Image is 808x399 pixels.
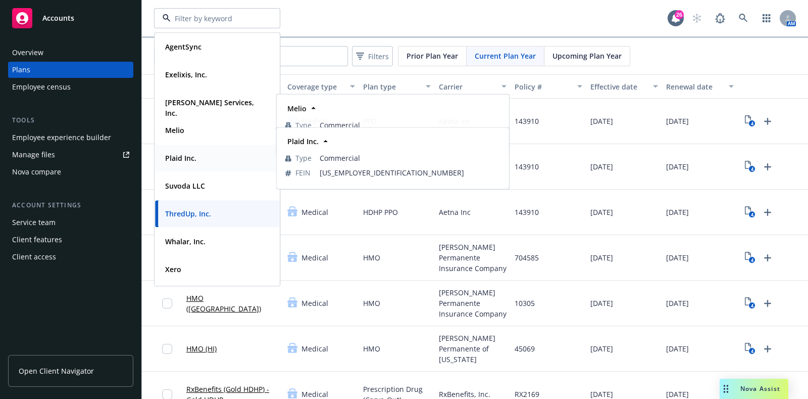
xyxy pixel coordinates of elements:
[742,204,758,220] a: View Plan Documents
[750,348,753,354] text: 4
[8,249,133,265] a: Client access
[511,74,586,99] button: Policy #
[287,104,307,113] strong: Melio
[710,8,730,28] a: Report a Bug
[295,120,312,130] span: Type
[42,14,74,22] span: Accounts
[12,79,71,95] div: Employee census
[590,81,647,92] div: Effective date
[590,298,613,308] span: [DATE]
[165,42,201,52] strong: AgentSync
[475,51,536,61] span: Current Plan Year
[742,250,758,266] a: View Plan Documents
[760,204,776,220] a: Upload Plan Documents
[742,159,758,175] a: View Plan Documents
[165,153,196,163] strong: Plaid Inc.
[720,379,732,399] div: Drag to move
[8,4,133,32] a: Accounts
[733,8,753,28] a: Search
[515,161,539,172] span: 143910
[283,74,359,99] button: Coverage type
[320,120,500,130] span: Commercial
[363,343,380,354] span: HMO
[515,207,539,217] span: 143910
[435,74,511,99] button: Carrier
[287,137,319,146] strong: Plaid Inc.
[301,298,328,308] span: Medical
[586,74,662,99] button: Effective date
[363,81,420,92] div: Plan type
[8,129,133,146] a: Employee experience builder
[439,207,471,217] span: Aetna Inc
[165,237,206,246] strong: Whalar, Inc.
[8,232,133,248] a: Client features
[590,343,613,354] span: [DATE]
[590,207,613,217] span: [DATE]
[515,81,571,92] div: Policy #
[19,366,94,376] span: Open Client Navigator
[662,74,738,99] button: Renewal date
[165,125,184,135] strong: Melio
[8,147,133,163] a: Manage files
[162,344,172,354] input: Toggle Row Selected
[171,13,260,24] input: Filter by keyword
[760,250,776,266] a: Upload Plan Documents
[760,159,776,175] a: Upload Plan Documents
[368,51,389,62] span: Filters
[687,8,707,28] a: Start snowing
[8,214,133,231] a: Service team
[295,167,311,178] span: FEIN
[666,252,689,263] span: [DATE]
[295,153,312,163] span: Type
[301,207,328,217] span: Medical
[590,161,613,172] span: [DATE]
[590,252,613,263] span: [DATE]
[301,343,328,354] span: Medical
[12,62,30,78] div: Plans
[363,207,398,217] span: HDHP PPO
[666,298,689,308] span: [DATE]
[760,113,776,129] a: Upload Plan Documents
[742,341,758,357] a: View Plan Documents
[666,161,689,172] span: [DATE]
[675,10,684,19] div: 26
[8,45,133,61] a: Overview
[12,214,56,231] div: Service team
[8,115,133,125] div: Tools
[760,295,776,312] a: Upload Plan Documents
[590,116,613,126] span: [DATE]
[666,207,689,217] span: [DATE]
[8,200,133,210] div: Account settings
[186,343,217,354] a: HMO (HI)
[162,298,172,308] input: Toggle Row Selected
[12,147,55,163] div: Manage files
[186,293,279,314] a: HMO ([GEOGRAPHIC_DATA])
[742,113,758,129] a: View Plan Documents
[666,343,689,354] span: [DATE]
[165,209,211,218] strong: ThredUp, Inc.
[439,242,507,274] span: [PERSON_NAME] Permanente Insurance Company
[320,167,500,178] span: [US_EMPLOYER_IDENTIFICATION_NUMBER]
[165,98,254,118] strong: [PERSON_NAME] Services, Inc.
[439,81,495,92] div: Carrier
[354,49,391,64] span: Filters
[359,74,435,99] button: Plan type
[301,252,328,263] span: Medical
[165,264,181,274] strong: Xero
[12,232,62,248] div: Client features
[407,51,458,61] span: Prior Plan Year
[666,116,689,126] span: [DATE]
[750,302,753,309] text: 4
[12,129,111,146] div: Employee experience builder
[750,166,753,172] text: 4
[165,70,207,79] strong: Exelixis, Inc.
[515,116,539,126] span: 143910
[8,62,133,78] a: Plans
[515,252,539,263] span: 704585
[750,211,753,218] text: 4
[439,287,507,319] span: [PERSON_NAME] Permanente Insurance Company
[363,252,380,263] span: HMO
[287,81,344,92] div: Coverage type
[756,8,777,28] a: Switch app
[552,51,622,61] span: Upcoming Plan Year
